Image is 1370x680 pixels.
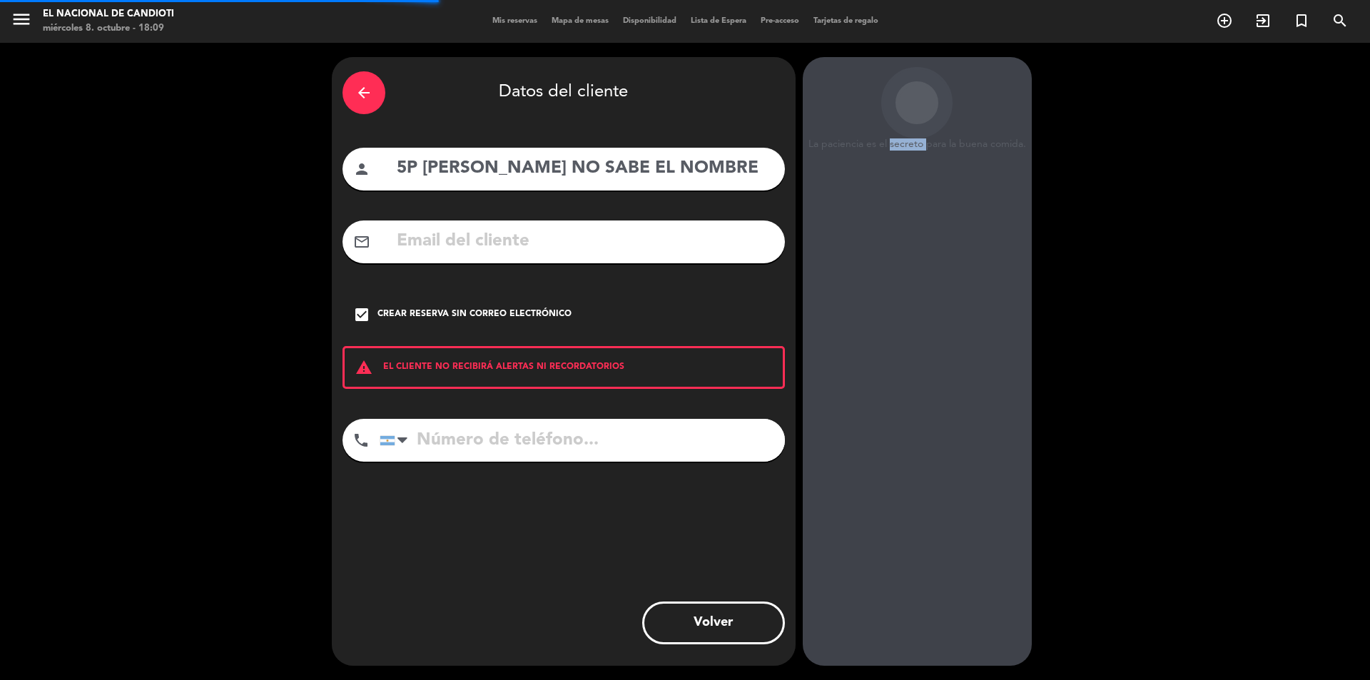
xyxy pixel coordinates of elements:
[352,432,370,449] i: phone
[345,359,383,376] i: warning
[355,84,372,101] i: arrow_back
[353,306,370,323] i: check_box
[1216,12,1233,29] i: add_circle_outline
[11,9,32,30] i: menu
[395,227,774,256] input: Email del cliente
[43,7,174,21] div: El Nacional de Candioti
[43,21,174,36] div: miércoles 8. octubre - 18:09
[1331,12,1349,29] i: search
[342,346,785,389] div: EL CLIENTE NO RECIBIRÁ ALERTAS NI RECORDATORIOS
[1293,12,1310,29] i: turned_in_not
[380,419,785,462] input: Número de teléfono...
[642,602,785,644] button: Volver
[753,17,806,25] span: Pre-acceso
[544,17,616,25] span: Mapa de mesas
[353,161,370,178] i: person
[485,17,544,25] span: Mis reservas
[616,17,684,25] span: Disponibilidad
[377,308,572,322] div: Crear reserva sin correo electrónico
[806,17,886,25] span: Tarjetas de regalo
[1254,12,1272,29] i: exit_to_app
[803,138,1032,151] div: La paciencia es el secreto para la buena comida.
[380,420,413,461] div: Argentina: +54
[395,154,774,183] input: Nombre del cliente
[11,9,32,35] button: menu
[353,233,370,250] i: mail_outline
[684,17,753,25] span: Lista de Espera
[342,68,785,118] div: Datos del cliente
